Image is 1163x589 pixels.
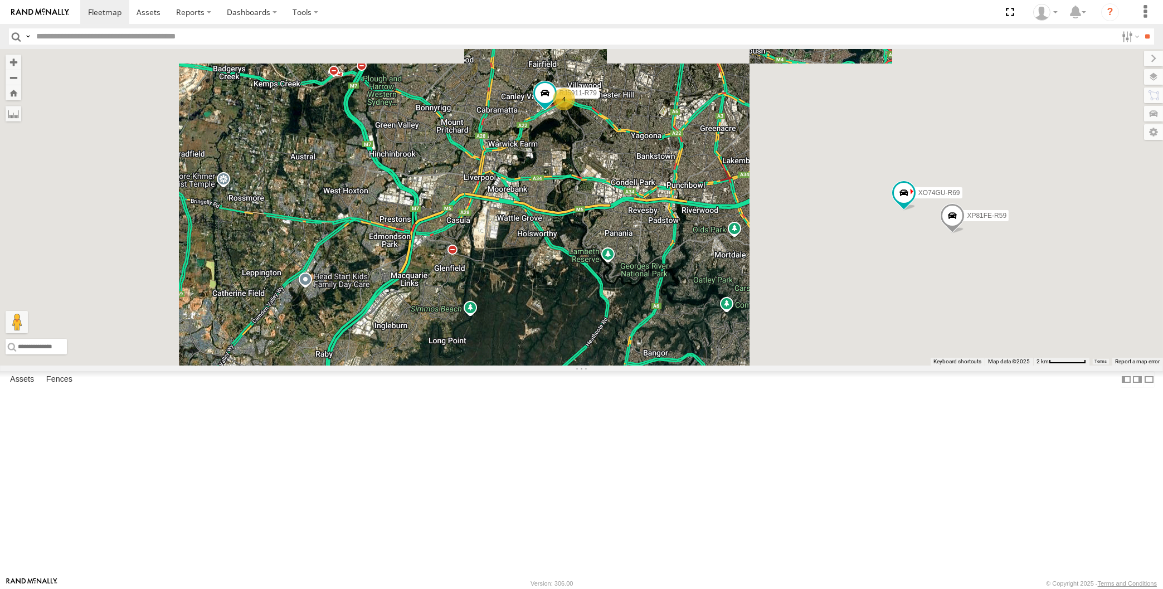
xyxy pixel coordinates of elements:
button: Keyboard shortcuts [933,358,981,366]
label: Search Query [23,28,32,45]
a: Report a map error [1115,358,1160,364]
div: Quang MAC [1029,4,1062,21]
a: Visit our Website [6,578,57,589]
i: ? [1101,3,1119,21]
label: Fences [41,372,78,387]
button: Zoom in [6,55,21,70]
label: Dock Summary Table to the Left [1121,371,1132,387]
a: Terms and Conditions [1098,580,1157,587]
label: Assets [4,372,40,387]
span: XP81FE-R59 [967,212,1006,220]
div: © Copyright 2025 - [1046,580,1157,587]
img: rand-logo.svg [11,8,69,16]
label: Search Filter Options [1117,28,1141,45]
button: Zoom out [6,70,21,85]
span: XO74GU-R69 [918,189,960,197]
label: Measure [6,106,21,121]
button: Drag Pegman onto the map to open Street View [6,311,28,333]
label: Dock Summary Table to the Right [1132,371,1143,387]
button: Zoom Home [6,85,21,100]
span: RJ5911-R79 [559,89,596,97]
label: Map Settings [1144,124,1163,140]
label: Hide Summary Table [1143,371,1155,387]
div: Version: 306.00 [531,580,573,587]
button: Map Scale: 2 km per 63 pixels [1033,358,1089,366]
div: 4 [553,88,575,110]
a: Terms (opens in new tab) [1095,359,1107,364]
span: 2 km [1037,358,1049,364]
span: Map data ©2025 [988,358,1030,364]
